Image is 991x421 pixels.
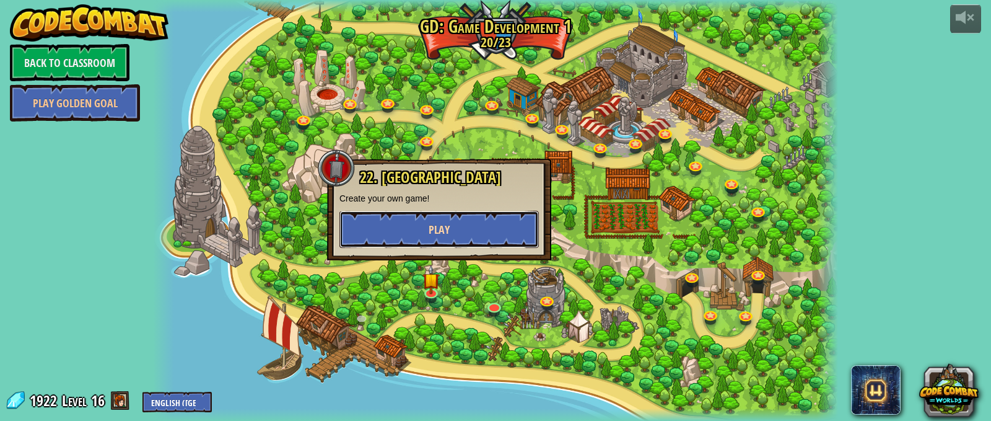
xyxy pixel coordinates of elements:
span: Play [429,222,450,237]
span: 1922 [30,391,61,410]
img: CodeCombat - Learn how to code by playing a game [10,4,168,42]
a: Play Golden Goal [10,84,140,122]
p: Create your own game! [339,192,539,205]
button: Play [339,211,539,248]
a: Back to Classroom [10,44,129,81]
span: 22. [GEOGRAPHIC_DATA] [360,167,501,188]
span: Level [62,391,87,411]
button: Adjust volume [950,4,981,33]
span: 16 [91,391,105,410]
img: level-banner-started.png [422,265,439,295]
